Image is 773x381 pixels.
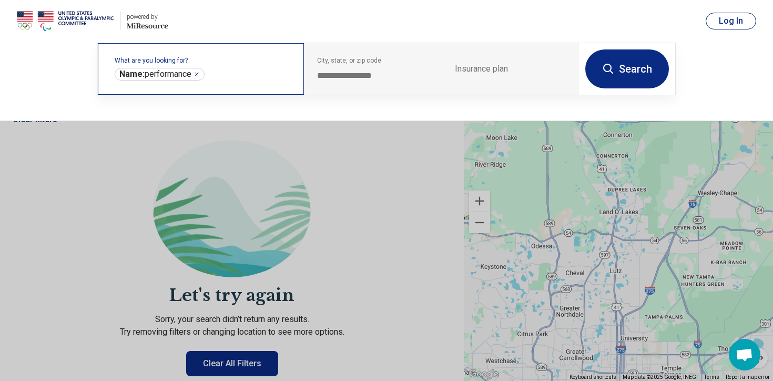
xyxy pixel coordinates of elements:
[115,57,291,64] label: What are you looking for?
[194,71,200,77] button: performance
[127,12,168,22] div: powered by
[585,49,669,88] button: Search
[119,69,145,79] span: Name:
[119,69,191,79] span: performance
[17,8,114,34] img: USOPC
[17,8,168,34] a: USOPCpowered by
[729,339,760,370] a: Open chat
[115,68,205,81] div: performance
[706,13,756,29] button: Log In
